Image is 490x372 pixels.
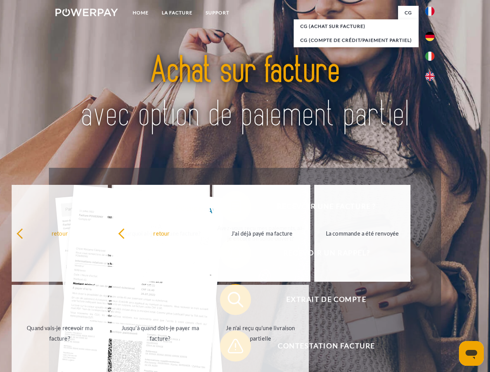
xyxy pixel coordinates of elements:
img: logo-powerpay-white.svg [55,9,118,16]
a: CG [398,6,419,20]
a: Home [126,6,155,20]
div: Quand vais-je recevoir ma facture? [16,323,104,344]
button: Contestation Facture [220,331,422,362]
span: Contestation Facture [231,331,421,362]
div: Je n'ai reçu qu'une livraison partielle [217,323,304,344]
img: title-powerpay_fr.svg [74,37,416,148]
img: en [425,72,435,81]
div: La commande a été renvoyée [319,228,406,238]
a: CG (achat sur facture) [294,19,419,33]
a: LA FACTURE [155,6,199,20]
span: Extrait de compte [231,284,421,315]
button: Extrait de compte [220,284,422,315]
img: it [425,52,435,61]
img: fr [425,7,435,16]
div: J'ai déjà payé ma facture [218,228,306,238]
div: retour [16,228,104,238]
div: Jusqu'à quand dois-je payer ma facture? [116,323,204,344]
iframe: Bouton de lancement de la fenêtre de messagerie [459,341,484,366]
a: CG (Compte de crédit/paiement partiel) [294,33,419,47]
div: retour [118,228,205,238]
a: Support [199,6,236,20]
img: de [425,32,435,41]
